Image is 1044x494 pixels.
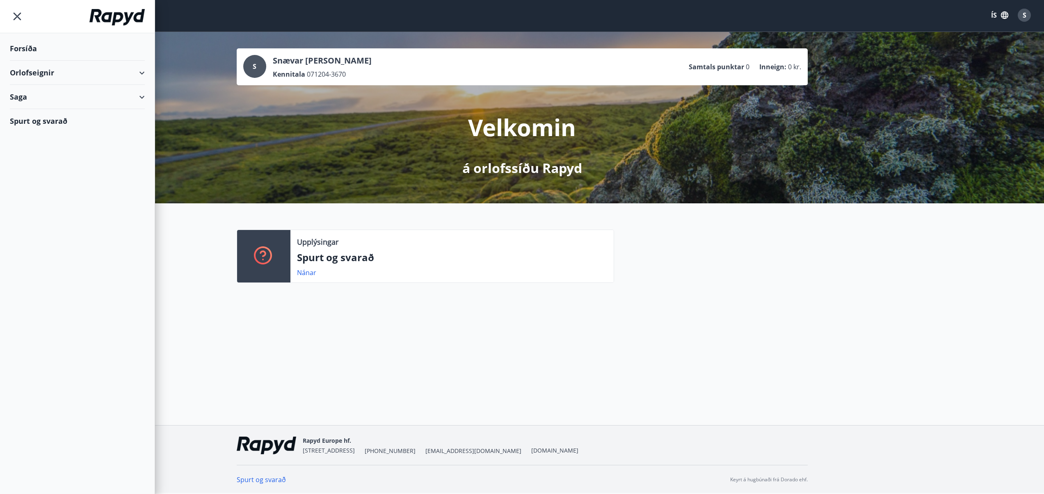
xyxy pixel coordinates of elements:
p: á orlofssíðu Rapyd [462,159,582,177]
p: Velkomin [468,112,576,143]
div: Forsíða [10,36,145,61]
span: 071204-3670 [307,70,346,79]
p: Spurt og svarað [297,250,607,264]
p: Snævar [PERSON_NAME] [273,55,372,66]
button: ÍS [987,8,1013,23]
img: ekj9gaOU4bjvQReEWNZ0zEMsCR0tgSDGv48UY51k.png [237,437,296,454]
p: Keyrt á hugbúnaði frá Dorado ehf. [730,476,808,483]
button: menu [10,9,25,24]
p: Kennitala [273,70,305,79]
span: [STREET_ADDRESS] [303,446,355,454]
div: Spurt og svarað [10,109,145,133]
a: [DOMAIN_NAME] [531,446,578,454]
button: S [1014,5,1034,25]
a: Nánar [297,268,316,277]
span: Rapyd Europe hf. [303,437,351,444]
span: 0 kr. [788,62,801,71]
div: Saga [10,85,145,109]
span: S [253,62,256,71]
span: [PHONE_NUMBER] [365,447,416,455]
img: union_logo [89,9,145,25]
span: S [1023,11,1026,20]
div: Orlofseignir [10,61,145,85]
p: Upplýsingar [297,237,338,247]
span: [EMAIL_ADDRESS][DOMAIN_NAME] [425,447,521,455]
p: Samtals punktar [689,62,744,71]
a: Spurt og svarað [237,475,286,484]
p: Inneign : [759,62,786,71]
span: 0 [746,62,749,71]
